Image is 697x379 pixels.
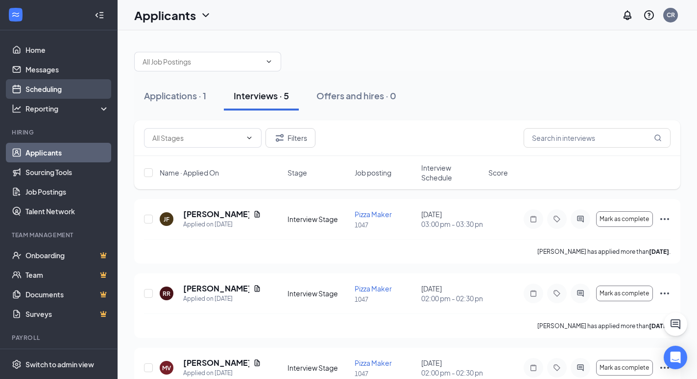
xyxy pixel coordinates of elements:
[421,293,482,303] span: 02:00 pm - 02:30 pm
[596,211,653,227] button: Mark as complete
[25,143,109,162] a: Applicants
[162,364,171,372] div: MV
[200,9,212,21] svg: ChevronDown
[234,89,289,102] div: Interviews · 5
[355,370,416,378] p: 1047
[25,182,109,201] a: Job Postings
[575,290,586,297] svg: ActiveChat
[421,219,482,229] span: 03:00 pm - 03:30 pm
[355,221,416,229] p: 1047
[528,290,539,297] svg: Note
[537,322,671,330] p: [PERSON_NAME] has applied more than .
[575,215,586,223] svg: ActiveChat
[649,322,669,330] b: [DATE]
[649,248,669,255] b: [DATE]
[25,265,109,285] a: TeamCrown
[144,89,206,102] div: Applications · 1
[25,245,109,265] a: OnboardingCrown
[160,168,219,178] span: Name · Applied On
[596,286,653,301] button: Mark as complete
[659,288,671,299] svg: Ellipses
[12,104,22,113] svg: Analysis
[654,134,662,142] svg: MagnifyingGlass
[134,7,196,23] h1: Applicants
[551,290,563,297] svg: Tag
[551,215,563,223] svg: Tag
[265,58,273,66] svg: ChevronDown
[355,358,392,367] span: Pizza Maker
[25,304,109,324] a: SurveysCrown
[183,357,249,368] h5: [PERSON_NAME]
[622,9,633,21] svg: Notifications
[600,216,649,223] span: Mark as complete
[253,359,261,367] svg: Document
[25,60,109,79] a: Messages
[95,10,104,20] svg: Collapse
[12,334,107,342] div: Payroll
[274,132,286,144] svg: Filter
[183,209,249,220] h5: [PERSON_NAME]
[355,284,392,293] span: Pizza Maker
[664,312,687,336] button: ChatActive
[164,215,169,223] div: JF
[183,368,261,378] div: Applied on [DATE]
[25,104,110,113] div: Reporting
[245,134,253,142] svg: ChevronDown
[524,128,671,148] input: Search in interviews
[288,363,349,373] div: Interview Stage
[600,290,649,297] span: Mark as complete
[421,284,482,303] div: [DATE]
[143,56,261,67] input: All Job Postings
[537,247,671,256] p: [PERSON_NAME] has applied more than .
[643,9,655,21] svg: QuestionInfo
[183,294,261,304] div: Applied on [DATE]
[11,10,21,20] svg: WorkstreamLogo
[355,210,392,219] span: Pizza Maker
[421,209,482,229] div: [DATE]
[600,364,649,371] span: Mark as complete
[265,128,315,148] button: Filter Filters
[288,214,349,224] div: Interview Stage
[288,168,307,178] span: Stage
[551,364,563,372] svg: Tag
[596,360,653,376] button: Mark as complete
[25,162,109,182] a: Sourcing Tools
[421,358,482,378] div: [DATE]
[659,213,671,225] svg: Ellipses
[152,133,241,143] input: All Stages
[25,40,109,60] a: Home
[183,283,249,294] h5: [PERSON_NAME]
[355,168,391,178] span: Job posting
[12,128,107,136] div: Hiring
[355,295,416,304] p: 1047
[288,289,349,298] div: Interview Stage
[253,210,261,218] svg: Document
[163,290,170,298] div: RR
[421,163,482,182] span: Interview Schedule
[25,359,94,369] div: Switch to admin view
[659,362,671,374] svg: Ellipses
[664,346,687,369] div: Open Intercom Messenger
[421,368,482,378] span: 02:00 pm - 02:30 pm
[12,231,107,239] div: Team Management
[183,220,261,229] div: Applied on [DATE]
[316,89,396,102] div: Offers and hires · 0
[528,215,539,223] svg: Note
[575,364,586,372] svg: ActiveChat
[12,359,22,369] svg: Settings
[488,168,508,178] span: Score
[253,285,261,292] svg: Document
[25,285,109,304] a: DocumentsCrown
[25,79,109,99] a: Scheduling
[667,11,675,19] div: CR
[670,318,681,330] svg: ChatActive
[25,201,109,221] a: Talent Network
[528,364,539,372] svg: Note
